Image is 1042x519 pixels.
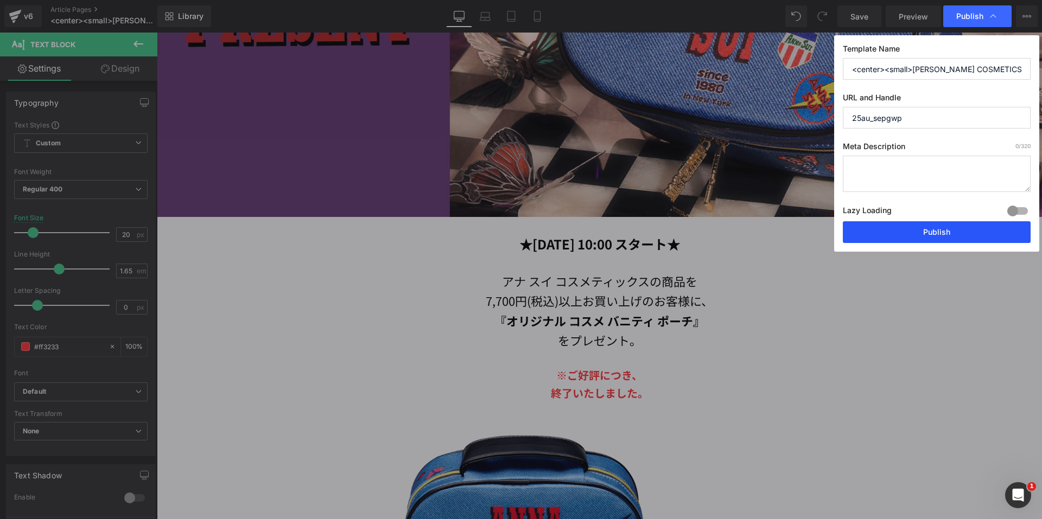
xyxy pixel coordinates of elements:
[399,335,486,350] strong: ※ご好評につき、
[843,44,1031,58] label: Template Name
[1015,143,1031,149] span: /320
[338,279,548,297] strong: 『オリジナル コスメ バニティ ポーチ』
[1027,482,1036,491] span: 1
[363,202,523,221] b: ★[DATE] 10:00 スタート★
[394,353,492,368] strong: 終了いたしました。
[956,11,983,21] span: Publish
[843,221,1031,243] button: Publish
[843,142,1031,156] label: Meta Description
[843,203,892,221] label: Lazy Loading
[1015,143,1019,149] span: 0
[1005,482,1031,508] iframe: Intercom live chat
[843,93,1031,107] label: URL and Handle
